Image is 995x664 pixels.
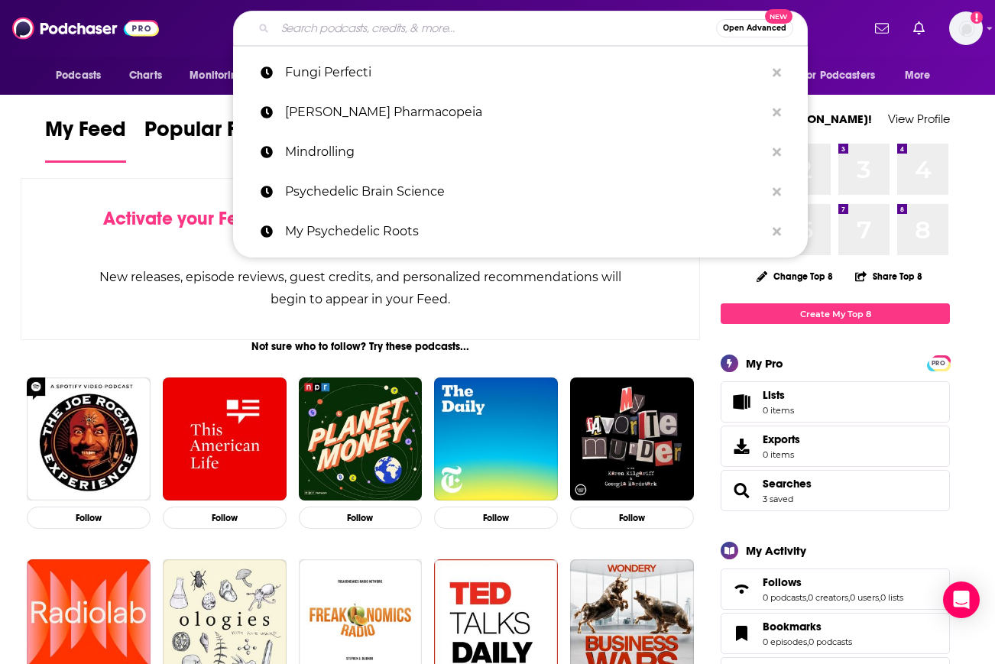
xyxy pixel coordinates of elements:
[763,432,800,446] span: Exports
[949,11,983,45] span: Logged in as ebolden
[98,266,623,310] div: New releases, episode reviews, guest credits, and personalized recommendations will begin to appe...
[905,65,931,86] span: More
[45,116,126,163] a: My Feed
[144,116,274,151] span: Popular Feed
[434,377,558,501] img: The Daily
[726,391,757,413] span: Lists
[763,636,807,647] a: 0 episodes
[233,132,808,172] a: Mindrolling
[792,61,897,90] button: open menu
[880,592,903,603] a: 0 lists
[570,507,694,529] button: Follow
[763,449,800,460] span: 0 items
[233,92,808,132] a: [PERSON_NAME] Pharmacopeia
[144,116,274,163] a: Popular Feed
[275,16,716,40] input: Search podcasts, credits, & more...
[809,636,852,647] a: 0 podcasts
[763,620,852,633] a: Bookmarks
[929,358,948,369] span: PRO
[763,388,785,402] span: Lists
[763,592,806,603] a: 0 podcasts
[285,132,765,172] p: Mindrolling
[726,480,757,501] a: Searches
[763,405,794,416] span: 0 items
[763,620,822,633] span: Bookmarks
[233,172,808,212] a: Psychedelic Brain Science
[869,15,895,41] a: Show notifications dropdown
[233,212,808,251] a: My Psychedelic Roots
[721,613,950,654] span: Bookmarks
[949,11,983,45] button: Show profile menu
[285,212,765,251] p: My Psychedelic Roots
[726,436,757,457] span: Exports
[45,116,126,151] span: My Feed
[233,53,808,92] a: Fungi Perfecti
[21,340,700,353] div: Not sure who to follow? Try these podcasts...
[299,507,423,529] button: Follow
[299,377,423,501] img: Planet Money
[907,15,931,41] a: Show notifications dropdown
[12,14,159,43] img: Podchaser - Follow, Share and Rate Podcasts
[119,61,171,90] a: Charts
[888,112,950,126] a: View Profile
[806,592,808,603] span: ,
[103,207,260,230] span: Activate your Feed
[850,592,879,603] a: 0 users
[721,381,950,423] a: Lists
[765,9,792,24] span: New
[285,53,765,92] p: Fungi Perfecti
[721,426,950,467] a: Exports
[721,303,950,324] a: Create My Top 8
[929,357,948,368] a: PRO
[848,592,850,603] span: ,
[763,388,794,402] span: Lists
[763,575,903,589] a: Follows
[163,377,287,501] img: This American Life
[233,11,808,46] div: Search podcasts, credits, & more...
[434,507,558,529] button: Follow
[716,19,793,37] button: Open AdvancedNew
[746,543,806,558] div: My Activity
[285,172,765,212] p: Psychedelic Brain Science
[723,24,786,32] span: Open Advanced
[721,568,950,610] span: Follows
[943,581,980,618] div: Open Intercom Messenger
[746,356,783,371] div: My Pro
[971,11,983,24] svg: Add a profile image
[854,261,923,291] button: Share Top 8
[45,61,121,90] button: open menu
[190,65,244,86] span: Monitoring
[27,507,151,529] button: Follow
[285,92,765,132] p: Hamilton's Pharmacopeia
[163,507,287,529] button: Follow
[129,65,162,86] span: Charts
[894,61,950,90] button: open menu
[570,377,694,501] img: My Favorite Murder with Karen Kilgariff and Georgia Hardstark
[763,494,793,504] a: 3 saved
[949,11,983,45] img: User Profile
[56,65,101,86] span: Podcasts
[27,377,151,501] img: The Joe Rogan Experience
[808,592,848,603] a: 0 creators
[98,208,623,252] div: by following Podcasts, Creators, Lists, and other Users!
[721,470,950,511] span: Searches
[179,61,264,90] button: open menu
[802,65,875,86] span: For Podcasters
[879,592,880,603] span: ,
[747,267,842,286] button: Change Top 8
[763,575,802,589] span: Follows
[726,623,757,644] a: Bookmarks
[726,578,757,600] a: Follows
[763,477,812,491] a: Searches
[807,636,809,647] span: ,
